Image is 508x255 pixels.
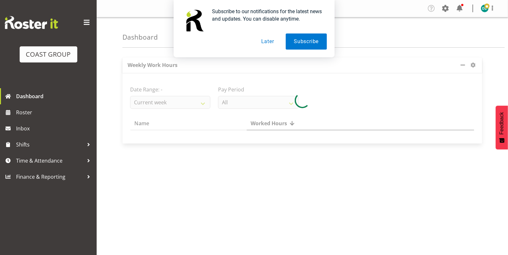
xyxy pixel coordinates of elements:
[253,33,282,50] button: Later
[16,91,93,101] span: Dashboard
[286,33,327,50] button: Subscribe
[496,106,508,149] button: Feedback - Show survey
[16,140,84,149] span: Shifts
[16,124,93,133] span: Inbox
[16,108,93,117] span: Roster
[207,8,327,23] div: Subscribe to our notifications for the latest news and updates. You can disable anytime.
[16,156,84,165] span: Time & Attendance
[16,172,84,182] span: Finance & Reporting
[181,8,207,33] img: notification icon
[499,112,505,135] span: Feedback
